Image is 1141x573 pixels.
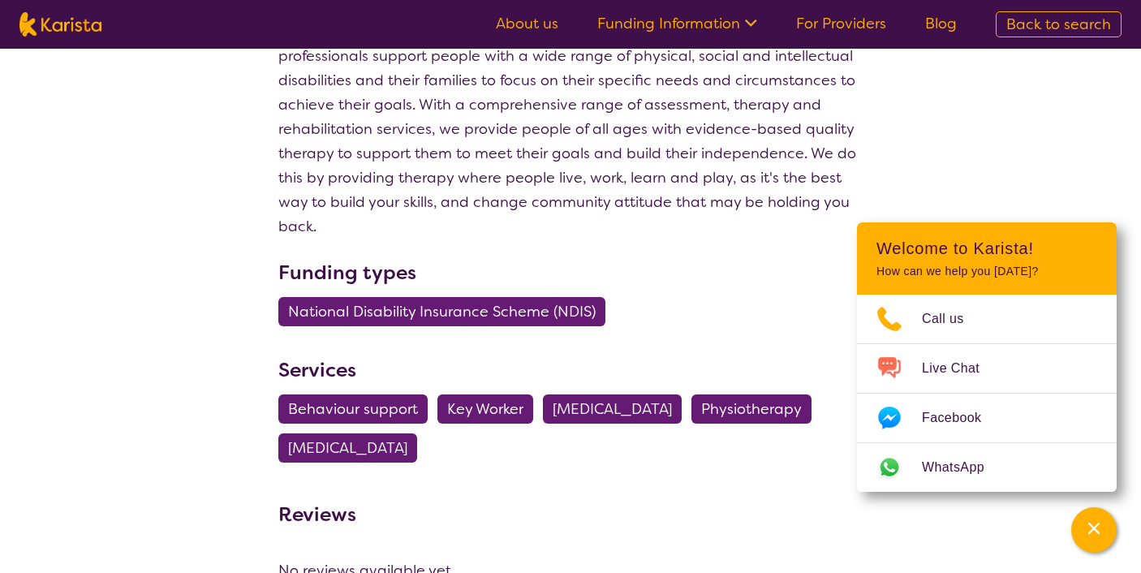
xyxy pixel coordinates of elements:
a: Behaviour support [278,399,437,419]
a: Blog [925,14,957,33]
p: How can we help you [DATE]? [876,265,1097,278]
span: [MEDICAL_DATA] [553,394,672,424]
span: Back to search [1006,15,1111,34]
span: WhatsApp [922,455,1004,480]
span: National Disability Insurance Scheme (NDIS) [288,297,596,326]
a: Back to search [996,11,1122,37]
button: Channel Menu [1071,507,1117,553]
div: Channel Menu [857,222,1117,492]
h3: Services [278,355,863,385]
a: Key Worker [437,399,543,419]
a: Funding Information [597,14,757,33]
a: [MEDICAL_DATA] [278,438,427,458]
a: Physiotherapy [691,399,821,419]
ul: Choose channel [857,295,1117,492]
p: Our , , and allied health professionals support people with a wide range of physical, social and ... [278,19,863,239]
a: For Providers [796,14,886,33]
span: [MEDICAL_DATA] [288,433,407,463]
h2: Welcome to Karista! [876,239,1097,258]
img: Karista logo [19,12,101,37]
span: Key Worker [447,394,523,424]
span: Call us [922,307,984,331]
h3: Funding types [278,258,863,287]
h3: Reviews [278,492,356,529]
span: Facebook [922,406,1001,430]
span: Behaviour support [288,394,418,424]
a: National Disability Insurance Scheme (NDIS) [278,302,615,321]
span: Physiotherapy [701,394,802,424]
a: About us [496,14,558,33]
a: [MEDICAL_DATA] [543,399,691,419]
a: Web link opens in a new tab. [857,443,1117,492]
span: Live Chat [922,356,999,381]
